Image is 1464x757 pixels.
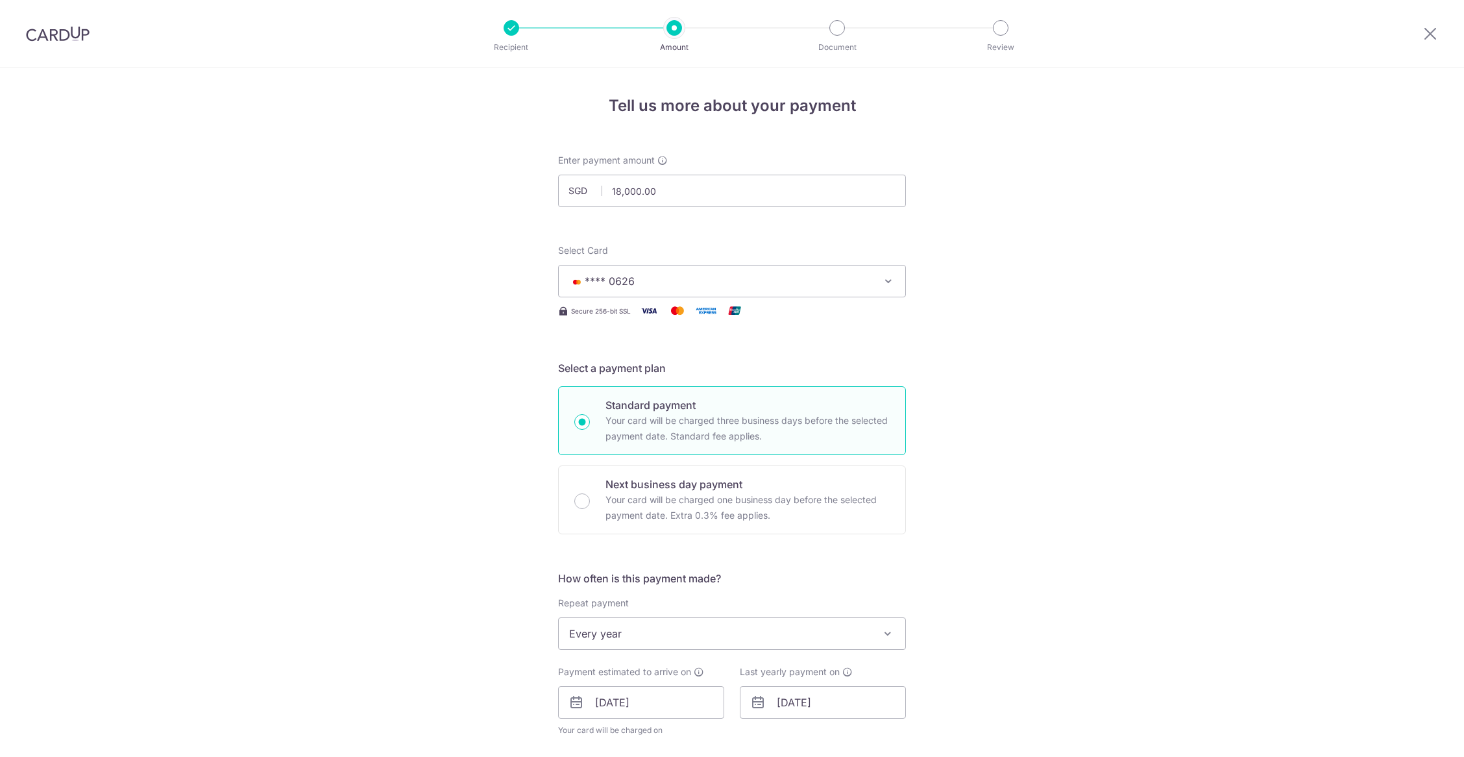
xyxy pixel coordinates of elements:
span: SGD [568,184,602,197]
p: Your card will be charged three business days before the selected payment date. Standard fee appl... [605,413,890,444]
img: Mastercard [665,303,690,319]
span: Every year [559,618,905,649]
p: Your card will be charged one business day before the selected payment date. Extra 0.3% fee applies. [605,492,890,523]
p: Next business day payment [605,477,890,492]
p: Standard payment [605,397,890,413]
img: Visa [636,303,662,319]
p: Document [789,41,885,54]
span: translation missing: en.payables.payment_networks.credit_card.summary.labels.select_card [558,245,608,256]
span: Enter payment amount [558,154,655,167]
iframe: Opens a widget where you can find more information [1381,718,1451,751]
span: Payment estimated to arrive on [558,665,691,678]
input: DD / MM / YYYY [740,686,906,719]
span: Your card will be charged on [558,724,724,737]
p: Recipient [463,41,559,54]
p: Amount [626,41,722,54]
img: Union Pay [722,303,748,319]
input: DD / MM / YYYY [558,686,724,719]
img: MASTERCARD [569,277,585,286]
span: Every year [558,617,906,650]
h4: Tell us more about your payment [558,94,906,118]
h5: How often is this payment made? [558,571,906,586]
p: Review [953,41,1049,54]
span: Secure 256-bit SSL [571,306,631,316]
input: 0.00 [558,175,906,207]
img: CardUp [26,26,90,42]
span: Last yearly payment on [740,665,840,678]
h5: Select a payment plan [558,360,906,376]
label: Repeat payment [558,597,629,610]
img: American Express [693,303,719,319]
